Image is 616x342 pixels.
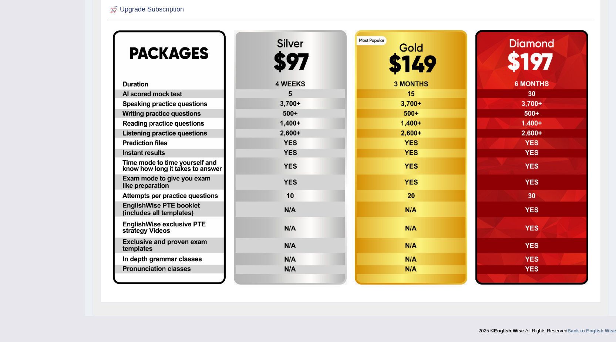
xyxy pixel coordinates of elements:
[494,328,525,333] strong: English Wise.
[478,323,616,334] div: 2025 © All Rights Reserved
[109,4,184,15] h2: Upgrade Subscription
[355,30,468,285] img: aud-gold.png
[568,328,616,333] a: Back to English Wise
[113,30,226,284] img: EW package
[475,30,588,285] img: aud-diamond.png
[234,30,347,285] img: aud-silver.png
